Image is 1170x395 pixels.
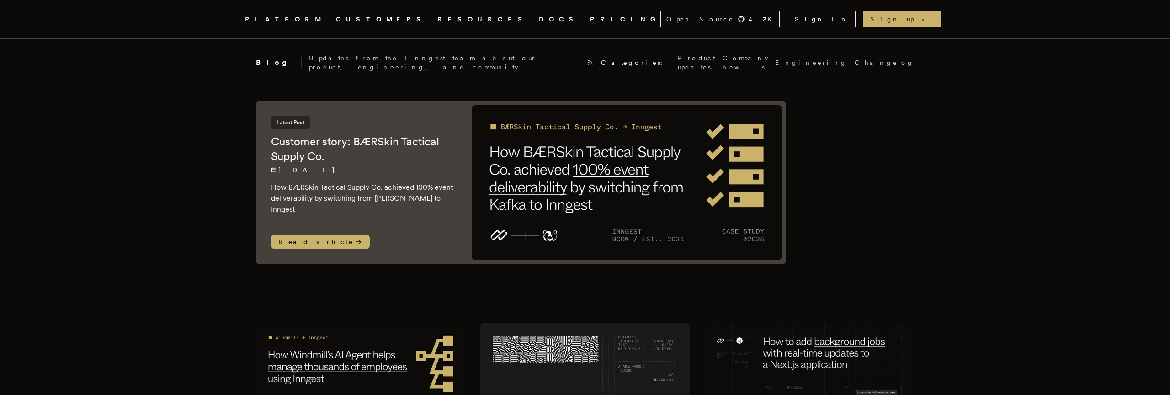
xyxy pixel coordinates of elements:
[336,14,426,25] a: CUSTOMERS
[601,58,670,67] span: Categories:
[437,14,528,25] button: RESOURCES
[855,58,914,67] a: Changelog
[749,15,777,24] span: 4.3 K
[918,15,933,24] span: →
[787,11,856,27] a: Sign In
[678,53,715,72] a: Product updates
[271,134,453,164] h2: Customer story: BÆRSkin Tactical Supply Co.
[590,14,660,25] a: PRICING
[863,11,941,27] a: Sign up
[256,101,786,264] a: Latest PostCustomer story: BÆRSkin Tactical Supply Co.[DATE] How BÆRSkin Tactical Supply Co. achi...
[539,14,579,25] a: DOCS
[256,57,302,68] h2: Blog
[271,116,310,129] span: Latest Post
[309,53,579,72] p: Updates from the Inngest team about our product, engineering, and community.
[472,105,782,260] img: Featured image for Customer story: BÆRSkin Tactical Supply Co. blog post
[245,14,325,25] button: PLATFORM
[271,235,370,249] span: Read article
[723,53,768,72] a: Company news
[666,15,734,24] span: Open Source
[271,165,453,175] p: [DATE]
[271,182,453,215] p: How BÆRSkin Tactical Supply Co. achieved 100% event deliverability by switching from [PERSON_NAME...
[775,58,847,67] a: Engineering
